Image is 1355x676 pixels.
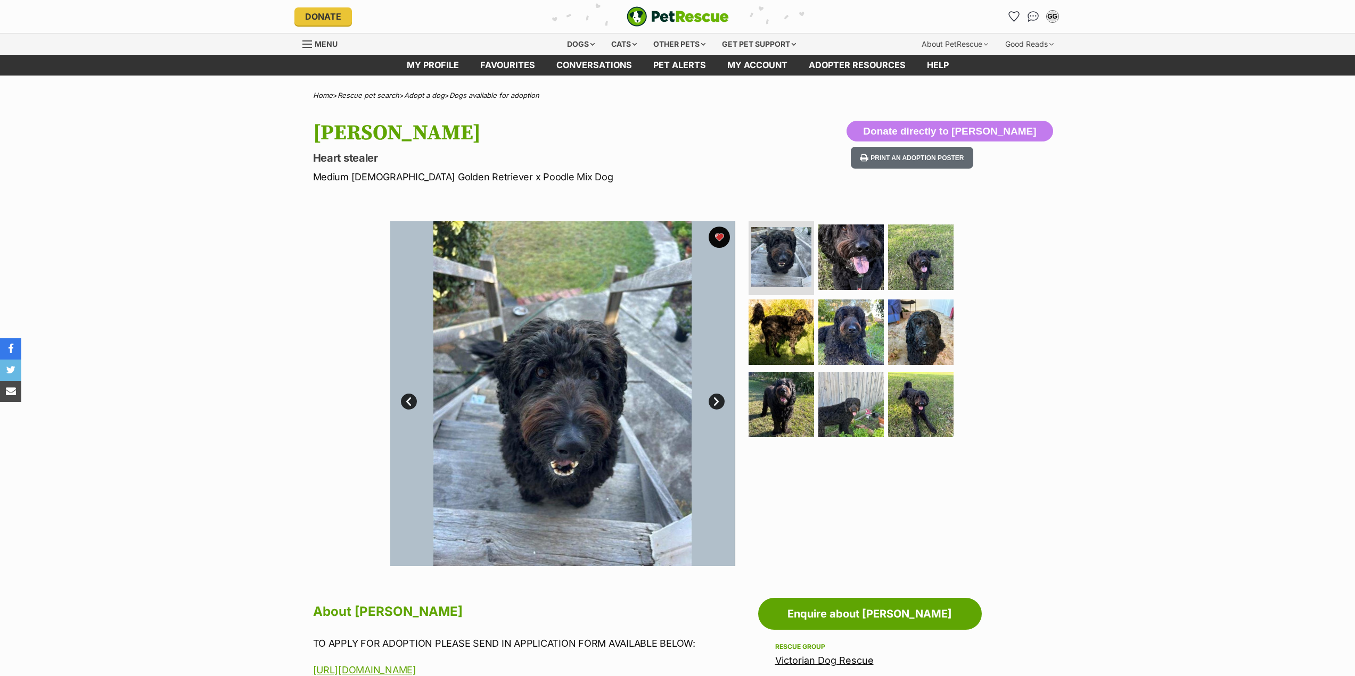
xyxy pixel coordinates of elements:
[313,151,763,165] p: Heart stealer
[560,34,602,55] div: Dogs
[315,39,338,48] span: Menu
[302,34,345,53] a: Menu
[470,55,546,76] a: Favourites
[1025,8,1042,25] a: Conversations
[735,221,1080,566] img: Photo of Bodhi Quinnell
[627,6,729,27] img: logo-e224e6f780fb5917bec1dbf3a21bbac754714ae5b6737aabdf751b685950b380.svg
[1006,8,1023,25] a: Favourites
[717,55,798,76] a: My account
[751,227,811,287] img: Photo of Bodhi Quinnell
[758,598,982,630] a: Enquire about [PERSON_NAME]
[818,299,884,365] img: Photo of Bodhi Quinnell
[646,34,713,55] div: Other pets
[404,91,445,99] a: Adopt a dog
[1006,8,1061,25] ul: Account quick links
[643,55,717,76] a: Pet alerts
[775,655,874,666] a: Victorian Dog Rescue
[286,91,1069,99] div: > > >
[401,394,417,410] a: Prev
[798,55,916,76] a: Adopter resources
[709,227,730,248] button: favourite
[818,372,884,437] img: Photo of Bodhi Quinnell
[313,600,753,623] h2: About [PERSON_NAME]
[627,6,729,27] a: PetRescue
[313,91,333,99] a: Home
[709,394,725,410] a: Next
[390,221,735,566] img: Photo of Bodhi Quinnell
[294,7,352,26] a: Donate
[998,34,1061,55] div: Good Reads
[1028,11,1039,22] img: chat-41dd97257d64d25036548639549fe6c8038ab92f7586957e7f3b1b290dea8141.svg
[914,34,996,55] div: About PetRescue
[546,55,643,76] a: conversations
[313,121,763,145] h1: [PERSON_NAME]
[749,372,814,437] img: Photo of Bodhi Quinnell
[1047,11,1058,22] div: GG
[604,34,644,55] div: Cats
[449,91,539,99] a: Dogs available for adoption
[396,55,470,76] a: My profile
[818,224,884,290] img: Photo of Bodhi Quinnell
[888,372,954,437] img: Photo of Bodhi Quinnell
[313,636,753,650] p: TO APPLY FOR ADOPTION PLEASE SEND IN APPLICATION FORM AVAILABLE BELOW:
[313,170,763,184] p: Medium [DEMOGRAPHIC_DATA] Golden Retriever x Poodle Mix Dog
[847,121,1053,142] button: Donate directly to [PERSON_NAME]
[851,147,973,169] button: Print an adoption poster
[313,664,416,675] a: [URL][DOMAIN_NAME]
[1044,8,1061,25] button: My account
[916,55,959,76] a: Help
[888,299,954,365] img: Photo of Bodhi Quinnell
[338,91,399,99] a: Rescue pet search
[775,642,965,651] div: Rescue group
[749,299,814,365] img: Photo of Bodhi Quinnell
[888,224,954,290] img: Photo of Bodhi Quinnell
[715,34,803,55] div: Get pet support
